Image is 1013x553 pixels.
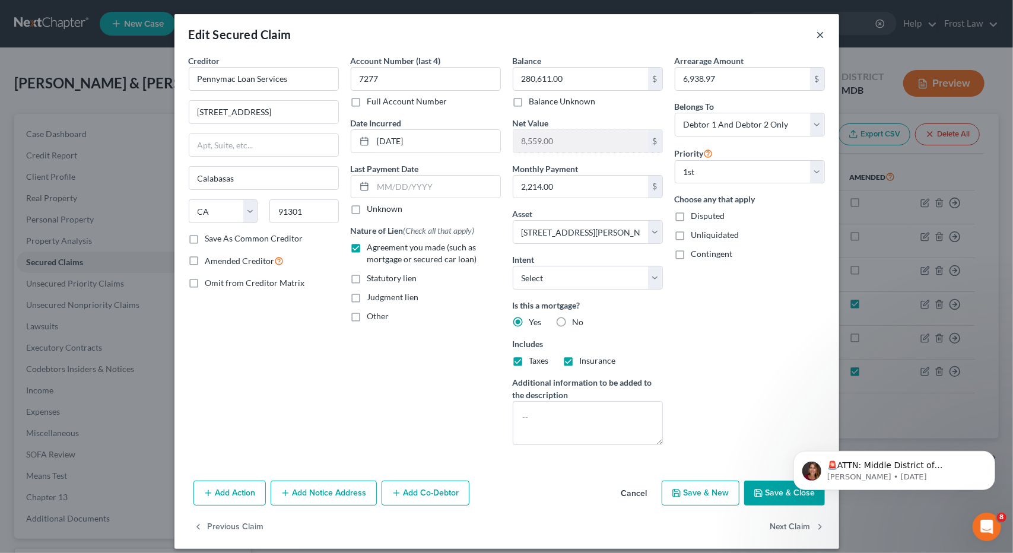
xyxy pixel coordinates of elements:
span: Unliquidated [691,230,739,240]
input: Apt, Suite, etc... [189,134,338,157]
button: Search for help [17,196,220,220]
img: logo [24,27,93,37]
button: Save & New [662,481,739,506]
button: Add Action [193,481,266,506]
button: Previous Claim [193,515,264,540]
label: Intent [513,253,535,266]
input: XXXX [351,67,501,91]
div: message notification from Katie, 3w ago. 🚨ATTN: Middle District of Florida The court has added a ... [18,74,220,113]
input: Enter address... [189,101,338,123]
input: 0.00 [513,130,648,152]
label: Balance [513,55,542,67]
label: Save As Common Creditor [205,233,303,244]
label: Monthly Payment [513,163,579,175]
div: Send us a messageWe'll be back online in 30 minutes [12,139,226,185]
label: Last Payment Date [351,163,419,175]
span: Search for help [24,202,96,214]
div: $ [810,68,824,90]
span: Judgment lien [367,292,419,302]
input: 0.00 [513,176,648,198]
label: Choose any that apply [675,193,825,205]
div: $ [648,176,662,198]
label: Includes [513,338,663,350]
div: Statement of Financial Affairs - Payments Made in the Last 90 days [24,229,199,254]
div: Close [204,19,226,40]
span: Creditor [189,56,220,66]
span: Contingent [691,249,733,259]
span: Agreement you made (such as mortgage or secured car loan) [367,242,477,264]
span: Taxes [529,355,549,366]
label: Net Value [513,117,549,129]
label: Balance Unknown [529,96,596,107]
span: (Check all that apply) [404,225,475,236]
input: 0.00 [513,68,648,90]
label: Account Number (last 4) [351,55,441,67]
button: Add Co-Debtor [382,481,469,506]
button: × [817,27,825,42]
p: Message from Katie, sent 3w ago [52,95,205,106]
img: Profile image for James [116,19,140,43]
span: Amended Creditor [205,256,275,266]
span: Asset [513,209,533,219]
span: Belongs To [675,101,715,112]
button: Save & Close [744,481,825,506]
input: Search creditor by name... [189,67,339,91]
div: Attorney's Disclosure of Compensation [24,263,199,276]
span: Help [188,400,207,408]
span: Home [26,400,53,408]
div: Amendments [24,307,199,320]
input: 0.00 [675,68,810,90]
span: 8 [997,513,1006,522]
button: Add Notice Address [271,481,377,506]
label: Date Incurred [351,117,402,129]
p: How can we help? [24,104,214,125]
button: Cancel [612,482,657,506]
img: Profile image for Emma [161,19,185,43]
div: Attorney's Disclosure of Compensation [17,259,220,281]
input: MM/DD/YYYY [373,130,500,152]
img: Profile image for Katie [27,85,46,104]
div: Send us a message [24,150,198,162]
iframe: Intercom notifications message [776,377,1013,509]
div: Amendments [17,303,220,325]
span: Other [367,311,389,321]
span: Statutory lien [367,273,417,283]
div: Form Preview Helper [17,281,220,303]
div: Statement of Financial Affairs - Payments Made in the Last 90 days [17,224,220,259]
button: Help [158,370,237,418]
p: Hi there! [24,84,214,104]
label: Arrearage Amount [675,55,744,67]
label: Additional information to be added to the description [513,376,663,401]
span: Disputed [691,211,725,221]
label: Full Account Number [367,96,447,107]
iframe: Intercom live chat [973,513,1001,541]
span: 🚨ATTN: Middle District of [US_STATE] The court has added a new Credit Counseling Field that we ne... [52,84,201,187]
label: Unknown [367,203,403,215]
span: Yes [529,317,542,327]
div: $ [648,68,662,90]
input: Enter city... [189,167,338,189]
label: Is this a mortgage? [513,299,663,312]
label: Nature of Lien [351,224,475,237]
span: Omit from Creditor Matrix [205,278,305,288]
span: No [573,317,584,327]
div: We'll be back online in 30 minutes [24,162,198,174]
input: Enter zip... [269,199,339,223]
div: Edit Secured Claim [189,26,291,43]
div: Form Preview Helper [24,285,199,298]
button: Next Claim [770,515,825,540]
img: Profile image for Sara [139,19,163,43]
span: Messages [99,400,139,408]
span: Insurance [580,355,616,366]
button: Messages [79,370,158,418]
input: MM/DD/YYYY [373,176,500,198]
div: $ [648,130,662,152]
label: Priority [675,146,713,160]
